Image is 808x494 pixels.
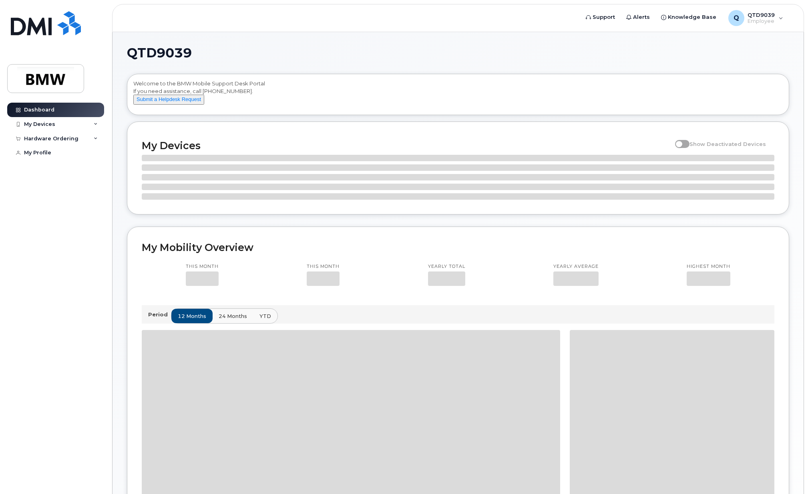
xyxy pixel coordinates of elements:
[428,263,465,270] p: Yearly total
[219,312,247,320] span: 24 months
[142,140,671,152] h2: My Devices
[186,263,219,270] p: This month
[687,263,730,270] p: Highest month
[675,136,681,143] input: Show Deactivated Devices
[133,96,204,102] a: Submit a Helpdesk Request
[127,47,192,59] span: QTD9039
[259,312,271,320] span: YTD
[689,141,766,147] span: Show Deactivated Devices
[142,241,774,253] h2: My Mobility Overview
[553,263,599,270] p: Yearly average
[133,95,204,105] button: Submit a Helpdesk Request
[133,80,783,112] div: Welcome to the BMW Mobile Support Desk Portal If you need assistance, call [PHONE_NUMBER].
[307,263,340,270] p: This month
[148,311,171,318] p: Period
